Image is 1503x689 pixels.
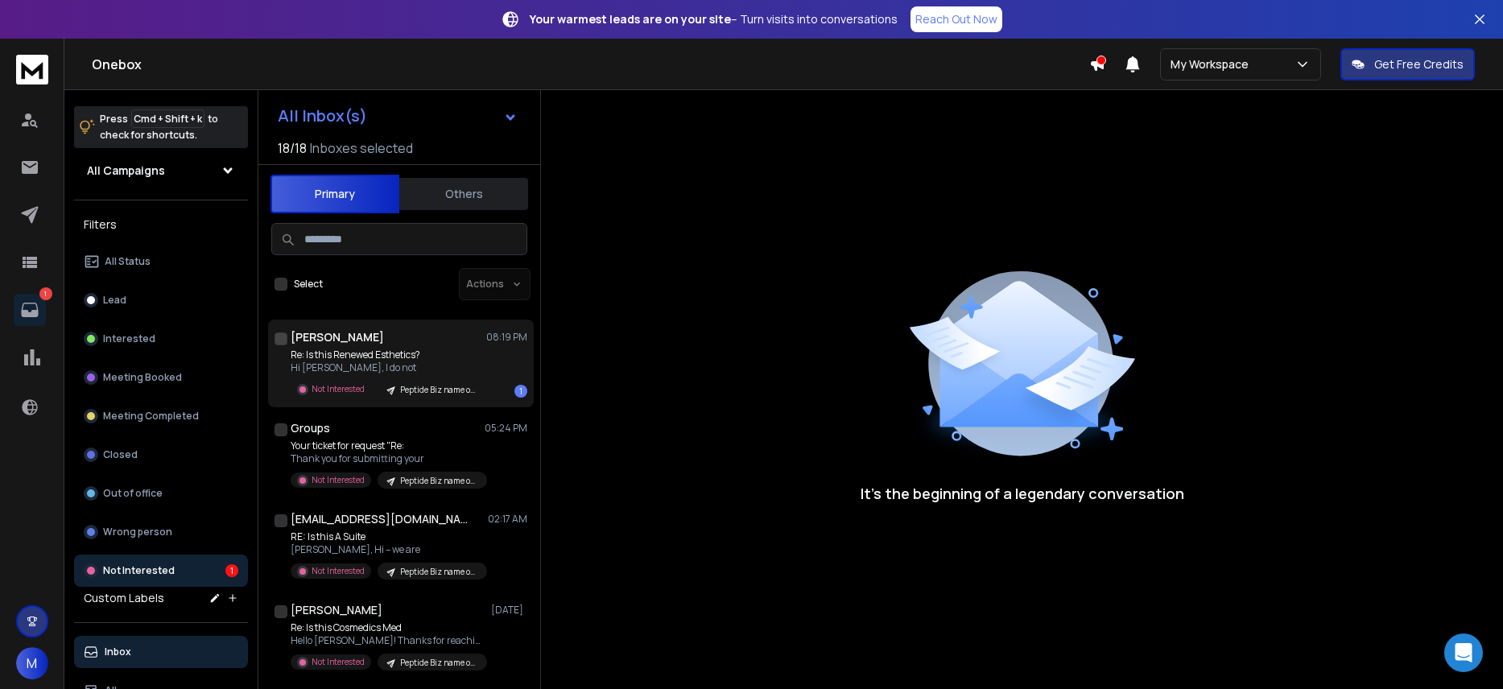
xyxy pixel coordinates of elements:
button: Get Free Credits [1340,48,1475,80]
p: Peptide Biz name only Redo [400,566,477,578]
p: 02:17 AM [488,513,527,526]
button: Meeting Booked [74,361,248,394]
p: 05:24 PM [485,422,527,435]
div: 1 [225,564,238,577]
p: Inbox [105,646,131,658]
a: Reach Out Now [910,6,1002,32]
h1: [PERSON_NAME] [291,602,382,618]
h3: Filters [74,213,248,236]
button: Inbox [74,636,248,668]
img: logo [16,55,48,85]
h1: Groups [291,420,330,436]
a: 1 [14,294,46,326]
p: Reach Out Now [915,11,997,27]
p: Not Interested [312,383,365,395]
strong: Your warmest leads are on your site [530,11,731,27]
p: RE: Is this A Suite [291,530,484,543]
span: Cmd + Shift + k [131,109,204,128]
h3: Inboxes selected [310,138,413,158]
span: 18 / 18 [278,138,307,158]
h3: Custom Labels [84,590,164,606]
button: All Campaigns [74,155,248,187]
p: [DATE] [491,604,527,617]
button: Wrong person [74,516,248,548]
p: Hi [PERSON_NAME], I do not [291,361,484,374]
h1: [EMAIL_ADDRESS][DOMAIN_NAME] [291,511,468,527]
p: Not Interested [312,565,365,577]
p: 08:19 PM [486,331,527,344]
button: Interested [74,323,248,355]
button: Not Interested1 [74,555,248,587]
button: Meeting Completed [74,400,248,432]
div: 1 [514,385,527,398]
p: Get Free Credits [1374,56,1464,72]
button: M [16,647,48,679]
p: Peptide Biz name only Redo [400,384,477,396]
p: Thank you for submitting your [291,452,484,465]
p: Out of office [103,487,163,500]
p: My Workspace [1171,56,1255,72]
button: Others [399,176,528,212]
p: Press to check for shortcuts. [100,111,218,143]
p: Meeting Completed [103,410,199,423]
label: Select [294,278,323,291]
p: Re: Is this Renewed Esthetics? [291,349,484,361]
p: 1 [39,287,52,300]
p: Closed [103,448,138,461]
button: Out of office [74,477,248,510]
p: Not Interested [312,656,365,668]
p: Not Interested [312,474,365,486]
div: Open Intercom Messenger [1444,633,1483,672]
p: Interested [103,332,155,345]
button: Lead [74,284,248,316]
button: All Status [74,245,248,278]
p: – Turn visits into conversations [530,11,898,27]
p: Peptide Biz name only Redo [400,657,477,669]
h1: All Campaigns [87,163,165,179]
button: Primary [270,175,399,213]
p: Lead [103,294,126,307]
p: All Status [105,255,151,268]
p: Not Interested [103,564,175,577]
p: [PERSON_NAME], Hi – we are [291,543,484,556]
h1: [PERSON_NAME] [291,329,384,345]
p: Meeting Booked [103,371,182,384]
p: Re: Is this Cosmedics Med [291,621,484,634]
button: Closed [74,439,248,471]
p: Peptide Biz name only Redo [400,475,477,487]
button: All Inbox(s) [265,100,531,132]
h1: Onebox [92,55,1089,74]
p: Your ticket for request "Re: [291,439,484,452]
h1: All Inbox(s) [278,108,367,124]
p: It’s the beginning of a legendary conversation [861,482,1184,505]
p: Wrong person [103,526,172,538]
p: Hello [PERSON_NAME]! Thanks for reaching [291,634,484,647]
